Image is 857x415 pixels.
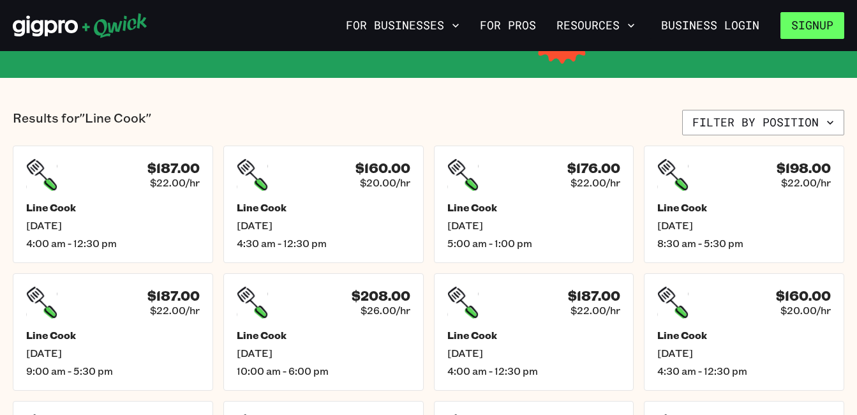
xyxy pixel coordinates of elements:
[13,110,151,135] p: Results for "Line Cook"
[13,146,213,263] a: $187.00$22.00/hrLine Cook[DATE]4:00 am - 12:30 pm
[150,304,200,317] span: $22.00/hr
[13,273,213,391] a: $187.00$22.00/hrLine Cook[DATE]9:00 am - 5:30 pm
[434,273,634,391] a: $187.00$22.00/hrLine Cook[DATE]4:00 am - 12:30 pm
[657,347,831,359] span: [DATE]
[355,160,410,176] h4: $160.00
[341,15,465,36] button: For Businesses
[237,237,410,250] span: 4:30 am - 12:30 pm
[447,201,621,214] h5: Line Cook
[26,329,200,342] h5: Line Cook
[657,219,831,232] span: [DATE]
[352,288,410,304] h4: $208.00
[447,329,621,342] h5: Line Cook
[551,15,640,36] button: Resources
[570,176,620,189] span: $22.00/hr
[237,201,410,214] h5: Line Cook
[223,273,424,391] a: $208.00$26.00/hrLine Cook[DATE]10:00 am - 6:00 pm
[26,365,200,377] span: 9:00 am - 5:30 pm
[657,365,831,377] span: 4:30 am - 12:30 pm
[26,219,200,232] span: [DATE]
[570,304,620,317] span: $22.00/hr
[682,110,844,135] button: Filter by position
[776,288,831,304] h4: $160.00
[237,219,410,232] span: [DATE]
[475,15,541,36] a: For Pros
[447,219,621,232] span: [DATE]
[780,12,844,39] button: Signup
[434,146,634,263] a: $176.00$22.00/hrLine Cook[DATE]5:00 am - 1:00 pm
[568,288,620,304] h4: $187.00
[361,304,410,317] span: $26.00/hr
[567,160,620,176] h4: $176.00
[150,176,200,189] span: $22.00/hr
[147,288,200,304] h4: $187.00
[644,146,844,263] a: $198.00$22.00/hrLine Cook[DATE]8:30 am - 5:30 pm
[360,176,410,189] span: $20.00/hr
[777,160,831,176] h4: $198.00
[237,347,410,359] span: [DATE]
[26,347,200,359] span: [DATE]
[657,329,831,342] h5: Line Cook
[447,365,621,377] span: 4:00 am - 12:30 pm
[26,237,200,250] span: 4:00 am - 12:30 pm
[147,160,200,176] h4: $187.00
[650,12,770,39] a: Business Login
[237,329,410,342] h5: Line Cook
[780,304,831,317] span: $20.00/hr
[223,146,424,263] a: $160.00$20.00/hrLine Cook[DATE]4:30 am - 12:30 pm
[657,237,831,250] span: 8:30 am - 5:30 pm
[237,365,410,377] span: 10:00 am - 6:00 pm
[657,201,831,214] h5: Line Cook
[644,273,844,391] a: $160.00$20.00/hrLine Cook[DATE]4:30 am - 12:30 pm
[781,176,831,189] span: $22.00/hr
[447,347,621,359] span: [DATE]
[26,201,200,214] h5: Line Cook
[447,237,621,250] span: 5:00 am - 1:00 pm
